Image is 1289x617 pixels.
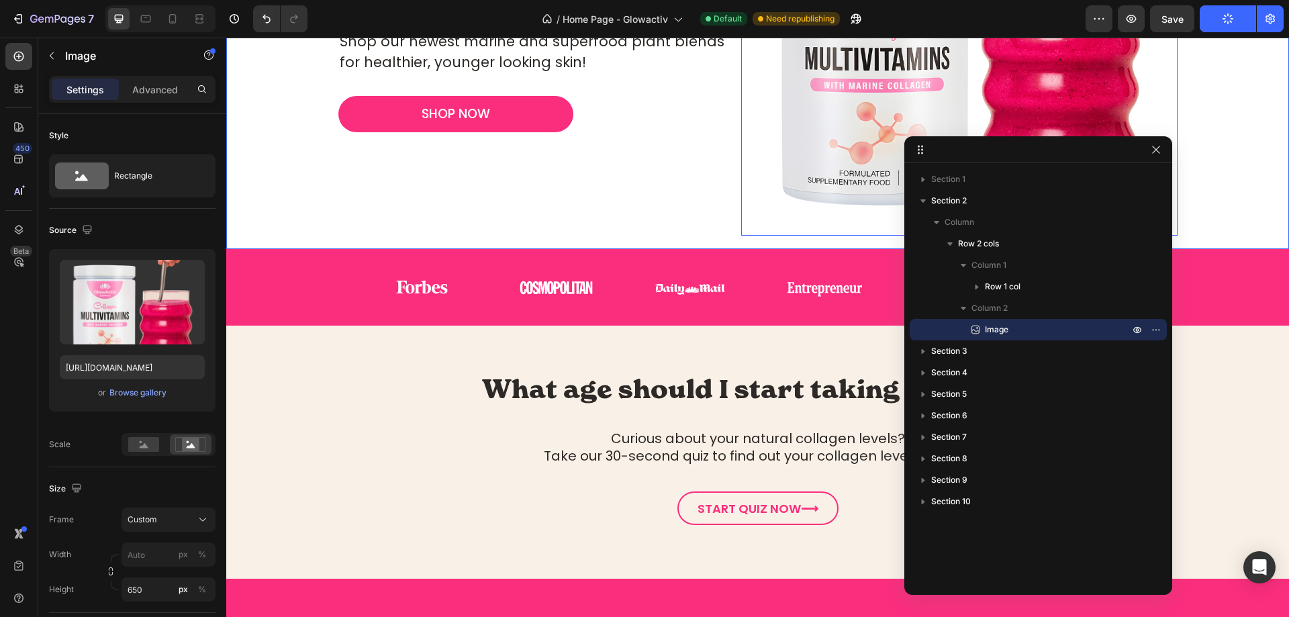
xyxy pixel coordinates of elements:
[931,452,967,465] span: Section 8
[931,495,971,508] span: Section 10
[112,58,347,95] a: SHOP NOW
[958,237,999,250] span: Row 2 cols
[931,387,967,401] span: Section 5
[253,5,307,32] div: Undo/Redo
[49,438,70,450] div: Scale
[1161,13,1184,25] span: Save
[194,547,210,563] button: px
[66,83,104,97] p: Settings
[88,11,94,27] p: 7
[424,236,505,268] img: daily_mail.svg
[931,473,967,487] span: Section 9
[13,143,32,154] div: 450
[114,160,196,191] div: Rectangle
[49,222,95,240] div: Source
[231,410,832,427] p: Take our 30-second quiz to find out your collagen levels [DATE]!
[471,463,592,479] p: START QUIZ NOW
[231,392,832,410] p: Curious about your natural collagen levels?
[198,549,206,561] div: %
[931,430,967,444] span: Section 7
[563,12,668,26] span: Home Page - Glowactiv
[49,549,71,561] label: Width
[226,38,1289,617] iframe: Design area
[198,583,206,596] div: %
[132,83,178,97] p: Advanced
[256,336,807,367] strong: What age should I start taking collagen?
[156,234,236,265] img: forbes_65eb64ab-9506-4ea9-b3bb-43e9b30fa1c7.svg
[931,409,967,422] span: Section 6
[931,366,967,379] span: Section 4
[1243,551,1276,583] div: Open Intercom Messenger
[10,246,32,256] div: Beta
[931,194,967,207] span: Section 2
[109,386,167,399] button: Browse gallery
[49,480,85,498] div: Size
[575,463,592,479] strong: ⟶
[945,216,974,229] span: Column
[98,385,106,401] span: or
[451,454,612,487] a: START QUIZ NOW⟶
[60,260,205,344] img: preview-image
[714,13,742,25] span: Default
[65,48,179,64] p: Image
[122,542,216,567] input: px%
[175,581,191,598] button: %
[128,514,157,526] span: Custom
[559,234,639,266] img: entrepreneur.svg
[60,355,205,379] input: https://example.com/image.jpg
[290,234,371,266] img: cosmopolitan_50705d20-fc3a-450b-a3c9-8f3430c5d136.svg
[194,581,210,598] button: px
[971,258,1006,272] span: Column 1
[49,583,74,596] label: Height
[931,344,967,358] span: Section 3
[985,323,1008,336] span: Image
[122,577,216,602] input: px%
[49,514,74,526] label: Frame
[1150,5,1194,32] button: Save
[766,13,834,25] span: Need republishing
[179,583,188,596] div: px
[931,173,965,186] span: Section 1
[985,280,1020,293] span: Row 1 col
[693,234,773,266] img: inc.svg
[557,12,560,26] span: /
[827,240,908,260] img: gempages_533768028362376165-0d9ca484-30fe-483e-aba7-f8c7f83750fb.png
[195,65,264,88] p: SHOP NOW
[122,508,216,532] button: Custom
[175,547,191,563] button: %
[179,549,188,561] div: px
[109,387,166,399] div: Browse gallery
[971,301,1008,315] span: Column 2
[49,130,68,142] div: Style
[5,5,100,32] button: 7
